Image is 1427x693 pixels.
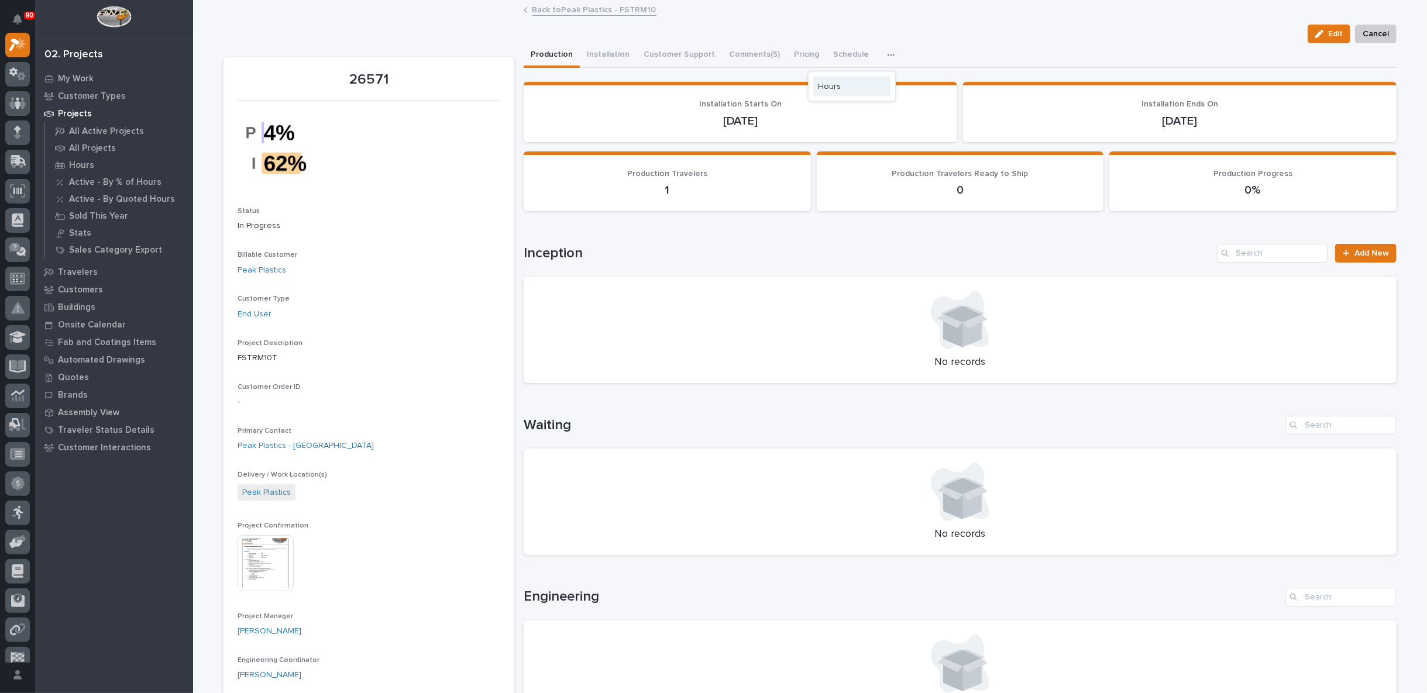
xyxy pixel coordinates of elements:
div: Notifications90 [15,14,30,33]
button: Comments (5) [722,43,787,68]
span: Billable Customer [238,251,297,258]
a: All Active Projects [45,123,193,139]
p: No records [538,528,1383,541]
a: Onsite Calendar [35,316,193,333]
a: Back toPeak Plastics - FSTRM10 [532,2,656,16]
span: Status [238,208,260,215]
span: Customer Order ID [238,384,301,391]
button: Installation [580,43,637,68]
p: Automated Drawings [58,355,145,366]
button: Production [524,43,580,68]
span: Delivery / Work Location(s) [238,471,327,478]
p: 90 [26,11,33,19]
input: Search [1217,244,1328,263]
span: Customer Type [238,295,290,302]
p: Projects [58,109,92,119]
a: All Projects [45,140,193,156]
p: Onsite Calendar [58,320,126,330]
span: Production Progress [1213,170,1292,178]
p: Sales Category Export [69,245,162,256]
span: Installation Starts On [699,100,782,108]
a: Sold This Year [45,208,193,224]
h1: Waiting [524,417,1281,434]
a: Add New [1335,244,1397,263]
a: Assembly View [35,404,193,421]
a: End User [238,308,271,320]
p: Quotes [58,373,89,383]
a: [PERSON_NAME] [238,625,301,637]
span: Primary Contact [238,427,291,435]
a: Customer Types [35,87,193,105]
p: Buildings [58,302,95,313]
span: Project Manager [238,613,293,620]
a: Travelers [35,263,193,281]
span: Project Confirmation [238,522,308,529]
span: Production Travelers Ready to Ship [892,170,1029,178]
p: FSTRM10T [238,352,500,364]
a: Customer Interactions [35,439,193,456]
button: Edit [1308,25,1350,43]
p: [DATE] [977,114,1383,128]
p: Sold This Year [69,211,128,222]
p: Brands [58,390,88,401]
a: Traveler Status Details [35,421,193,439]
a: Stats [45,225,193,241]
p: Stats [69,228,91,239]
a: Active - By % of Hours [45,174,193,190]
a: Fab and Coatings Items [35,333,193,351]
a: Buildings [35,298,193,316]
a: [PERSON_NAME] [238,669,301,681]
span: Engineering Coordinator [238,657,319,664]
span: Hours [818,81,841,91]
a: Hours [45,157,193,173]
a: Peak Plastics [238,264,286,277]
p: - [238,396,500,408]
h1: Inception [524,245,1212,262]
span: Project Description [238,340,302,347]
p: Travelers [58,267,98,278]
div: 02. Projects [44,49,103,61]
input: Search [1285,416,1397,435]
p: 0% [1123,183,1383,197]
button: Notifications [5,7,30,32]
a: Active - By Quoted Hours [45,191,193,207]
a: Sales Category Export [45,242,193,258]
span: Production Travelers [627,170,707,178]
a: Peak Plastics - [GEOGRAPHIC_DATA] [238,440,374,452]
p: Hours [69,160,94,171]
p: Customer Types [58,91,126,102]
p: Customer Interactions [58,443,151,453]
span: Add New [1354,249,1389,257]
p: [DATE] [538,114,943,128]
a: My Work [35,70,193,87]
button: Customer Support [637,43,722,68]
p: Assembly View [58,408,119,418]
p: Customers [58,285,103,295]
a: Quotes [35,368,193,386]
a: Peak Plastics [242,487,291,499]
a: Projects [35,105,193,122]
p: 26571 [238,71,500,88]
a: Automated Drawings [35,351,193,368]
input: Search [1285,588,1397,606]
p: Active - By Quoted Hours [69,194,175,205]
p: 0 [831,183,1090,197]
p: In Progress [238,220,500,232]
p: Fab and Coatings Items [58,337,156,348]
a: Customers [35,281,193,298]
p: Traveler Status Details [58,425,154,436]
p: My Work [58,74,94,84]
h1: Engineering [524,588,1281,605]
span: Installation Ends On [1141,100,1218,108]
p: All Active Projects [69,126,144,137]
span: Edit [1328,29,1343,39]
img: Workspace Logo [97,6,131,27]
button: Cancel [1355,25,1397,43]
a: Brands [35,386,193,404]
p: 1 [538,183,797,197]
span: Cancel [1363,27,1389,41]
p: All Projects [69,143,116,154]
